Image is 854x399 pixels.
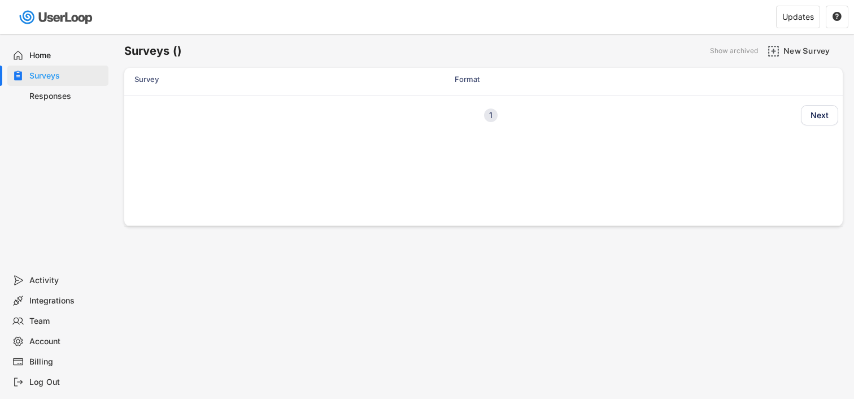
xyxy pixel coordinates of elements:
img: AddMajor.svg [768,45,779,57]
div: Log Out [29,377,104,388]
div: 1 [484,111,498,119]
div: Survey [134,74,360,84]
div: Updates [782,13,814,21]
div: Account [29,336,104,347]
div: Responses [29,91,104,102]
div: Team [29,316,104,327]
div: Billing [29,357,104,367]
button: Next [801,105,838,125]
button:  [832,12,842,22]
div: Activity [29,275,104,286]
text:  [833,11,842,21]
img: userloop-logo-01.svg [17,6,97,29]
div: New Survey [783,46,840,56]
div: Show archived [710,47,758,54]
div: Integrations [29,296,104,306]
h6: Surveys () [124,44,182,59]
div: Format [455,74,568,84]
div: Surveys [29,71,104,81]
div: Home [29,50,104,61]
